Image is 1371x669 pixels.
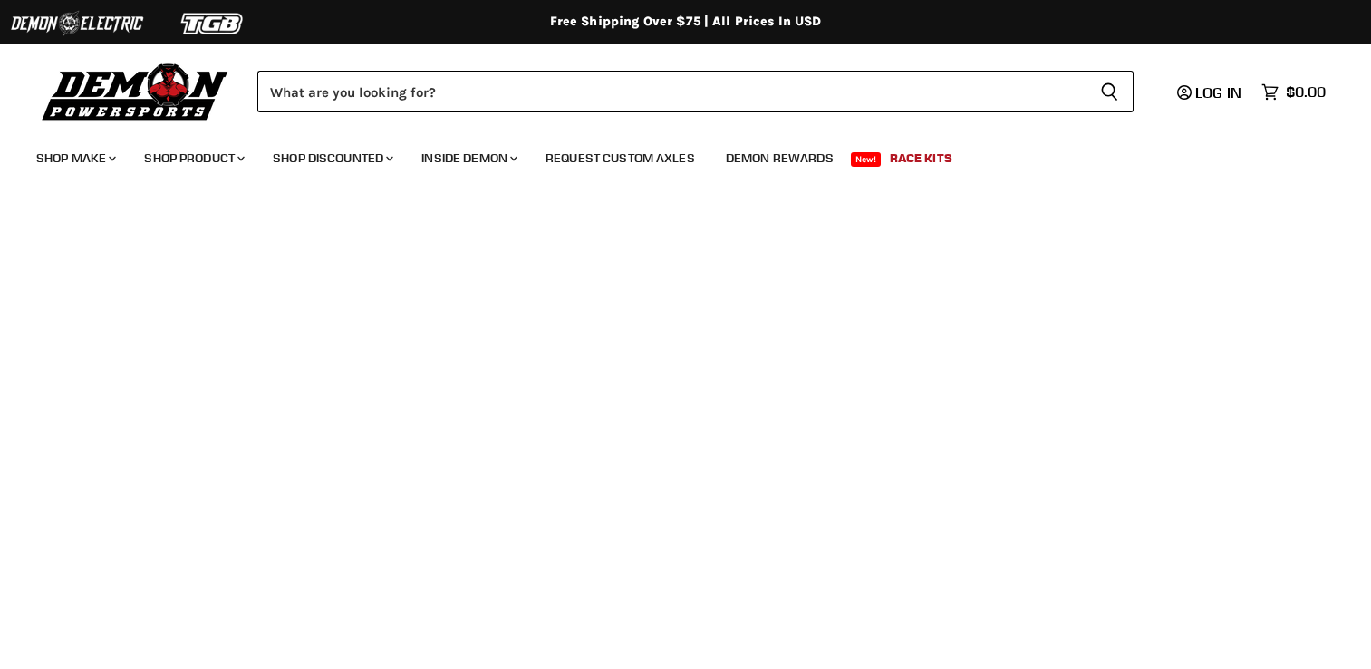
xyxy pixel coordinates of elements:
a: Race Kits [876,140,966,177]
input: Search [257,71,1086,112]
span: $0.00 [1286,83,1326,101]
ul: Main menu [23,132,1321,177]
a: $0.00 [1252,79,1335,105]
a: Shop Make [23,140,127,177]
a: Request Custom Axles [532,140,709,177]
a: Shop Product [130,140,256,177]
img: TGB Logo 2 [145,6,281,41]
a: Inside Demon [408,140,528,177]
form: Product [257,71,1134,112]
a: Shop Discounted [259,140,404,177]
a: Log in [1169,84,1252,101]
button: Search [1086,71,1134,112]
span: New! [851,152,882,167]
img: Demon Powersports [36,59,235,123]
a: Demon Rewards [712,140,847,177]
img: Demon Electric Logo 2 [9,6,145,41]
span: Log in [1195,83,1241,102]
